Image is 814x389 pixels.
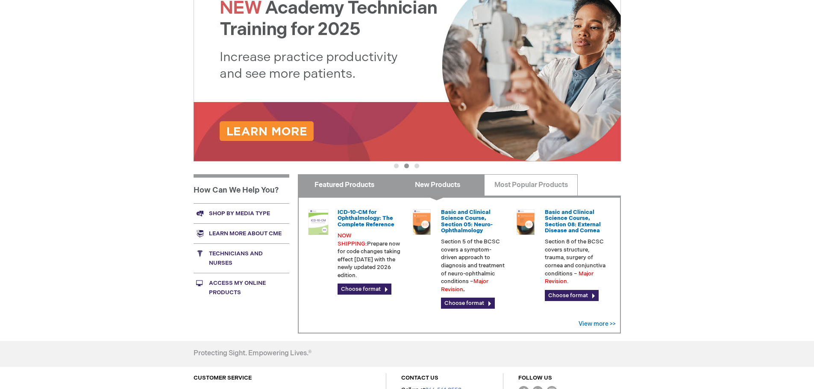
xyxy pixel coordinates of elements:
[484,174,578,196] a: Most Popular Products
[194,350,311,357] h4: Protecting Sight. Empowering Lives.®
[194,223,289,243] a: Learn more about CME
[404,164,409,168] button: 2 of 3
[338,232,403,279] p: Prepare now for code changes taking effect [DATE] with the newly updated 2026 edition.
[441,278,488,293] font: Major Revision
[338,284,391,295] a: Choose format
[194,174,289,203] h1: How Can We Help You?
[194,374,252,381] a: CUSTOMER SERVICE
[463,286,465,293] strong: .
[194,203,289,223] a: Shop by media type
[298,174,391,196] a: Featured Products
[194,243,289,273] a: Technicians and nurses
[306,209,331,235] img: 0120008u_42.png
[394,164,399,168] button: 1 of 3
[414,164,419,168] button: 3 of 3
[338,232,367,247] font: NOW SHIPPING:
[194,273,289,302] a: Access My Online Products
[545,238,610,285] p: Section 8 of the BCSC covers structure, trauma, surgery of cornea and conjunctiva conditions – .
[579,320,616,328] a: View more >>
[409,209,435,235] img: 02850053u_45.png
[545,209,601,234] a: Basic and Clinical Science Course, Section 08: External Disease and Cornea
[391,174,485,196] a: New Products
[441,238,506,293] p: Section 5 of the BCSC covers a symptom-driven approach to diagnosis and treatment of neuro-ophtha...
[545,290,599,301] a: Choose format
[513,209,538,235] img: 02850083u_45.png
[441,298,495,309] a: Choose format
[518,374,552,381] a: FOLLOW US
[401,374,438,381] a: CONTACT US
[338,209,394,228] a: ICD-10-CM for Ophthalmology: The Complete Reference
[441,209,493,234] a: Basic and Clinical Science Course, Section 05: Neuro-Ophthalmology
